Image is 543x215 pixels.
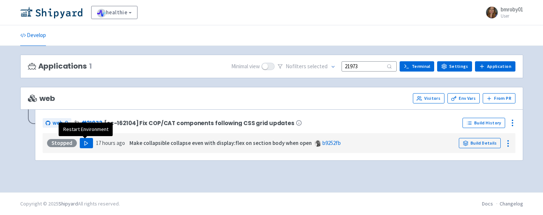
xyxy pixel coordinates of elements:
div: Stopped [47,139,77,147]
span: Minimal view [231,62,260,71]
button: Play [80,138,93,148]
span: No filter s [286,62,328,71]
span: web [28,94,55,103]
img: Shipyard logo [20,7,82,18]
a: Visitors [413,93,444,103]
small: User [501,14,523,18]
a: Changelog [500,200,523,207]
a: bmroby01 User [482,7,523,18]
a: Terminal [400,61,434,72]
a: Shipyard [58,200,78,207]
h3: Applications [28,62,92,70]
a: Build History [462,118,505,128]
a: healthie [91,6,138,19]
a: b9252fb [322,139,341,146]
a: web [43,118,71,128]
a: Docs [482,200,493,207]
span: 1 [89,62,92,70]
a: Settings [437,61,472,72]
a: #21973 [81,119,103,127]
button: From PR [483,93,515,103]
input: Search... [342,61,397,71]
strong: Make collapsible collapse even with display:flex on section body when open [129,139,312,146]
a: Build Details [459,138,501,148]
a: Application [475,61,515,72]
a: Develop [20,25,46,46]
time: 17 hours ago [96,139,125,146]
span: [sc-162104] Fix COP/CAT components following CSS grid updates [104,120,294,126]
span: selected [307,63,328,70]
span: bmroby01 [501,6,523,13]
a: Env Vars [447,93,480,103]
div: Copyright © 2025 All rights reserved. [20,200,120,208]
span: web [53,119,62,127]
